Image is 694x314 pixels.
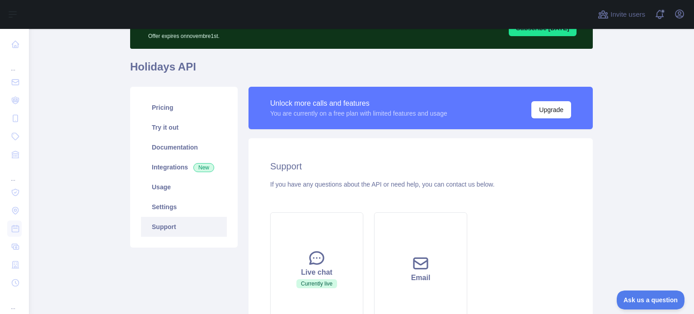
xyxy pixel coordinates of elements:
[270,180,571,189] div: If you have any questions about the API or need help, you can contact us below.
[7,293,22,311] div: ...
[141,177,227,197] a: Usage
[141,157,227,177] a: Integrations New
[270,109,447,118] div: You are currently on a free plan with limited features and usage
[296,279,337,288] span: Currently live
[148,29,396,40] p: Offer expires on novembre 1st.
[141,217,227,237] a: Support
[130,60,593,81] h1: Holidays API
[281,267,352,278] div: Live chat
[7,164,22,183] div: ...
[141,197,227,217] a: Settings
[193,163,214,172] span: New
[141,117,227,137] a: Try it out
[141,98,227,117] a: Pricing
[531,101,571,118] button: Upgrade
[7,54,22,72] div: ...
[617,291,685,309] iframe: Toggle Customer Support
[270,160,571,173] h2: Support
[270,98,447,109] div: Unlock more calls and features
[141,137,227,157] a: Documentation
[610,9,645,20] span: Invite users
[385,272,456,283] div: Email
[596,7,647,22] button: Invite users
